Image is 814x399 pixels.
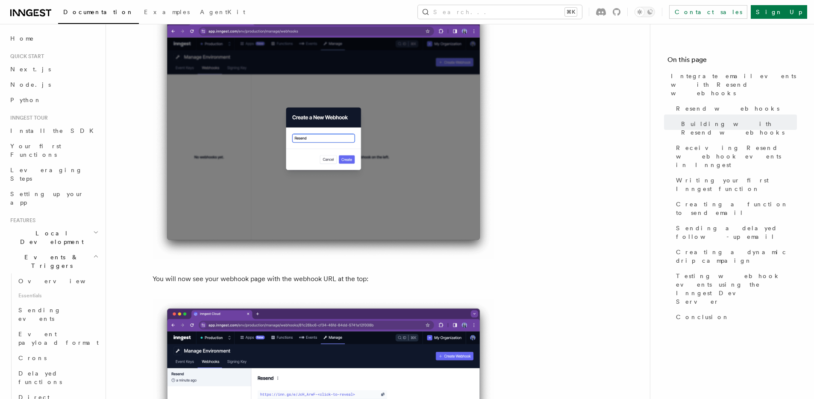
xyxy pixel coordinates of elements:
[669,5,747,19] a: Contact sales
[7,253,93,270] span: Events & Triggers
[751,5,807,19] a: Sign Up
[7,186,100,210] a: Setting up your app
[10,81,51,88] span: Node.js
[7,217,35,224] span: Features
[676,176,797,193] span: Writing your first Inngest function
[15,302,100,326] a: Sending events
[10,97,41,103] span: Python
[7,62,100,77] a: Next.js
[7,123,100,138] a: Install the SDK
[7,229,93,246] span: Local Development
[7,249,100,273] button: Events & Triggers
[565,8,577,16] kbd: ⌘K
[18,370,62,385] span: Delayed functions
[18,278,106,285] span: Overview
[418,5,582,19] button: Search...⌘K
[678,116,797,140] a: Building with Resend webhooks
[7,226,100,249] button: Local Development
[667,55,797,68] h4: On this page
[10,191,84,206] span: Setting up your app
[15,366,100,390] a: Delayed functions
[195,3,250,23] a: AgentKit
[10,127,99,134] span: Install the SDK
[673,268,797,309] a: Testing webhook events using the Inngest Dev Server
[15,289,100,302] span: Essentials
[673,220,797,244] a: Sending a delayed follow-up email
[676,104,779,113] span: Resend webhooks
[673,140,797,173] a: Receiving Resend webhook events in Inngest
[673,101,797,116] a: Resend webhooks
[676,144,797,169] span: Receiving Resend webhook events in Inngest
[18,331,99,346] span: Event payload format
[10,143,61,158] span: Your first Functions
[7,162,100,186] a: Leveraging Steps
[10,66,51,73] span: Next.js
[10,167,82,182] span: Leveraging Steps
[15,326,100,350] a: Event payload format
[7,114,48,121] span: Inngest tour
[635,7,655,17] button: Toggle dark mode
[18,307,61,322] span: Sending events
[144,9,190,15] span: Examples
[673,244,797,268] a: Creating a dynamic drip campaign
[139,3,195,23] a: Examples
[667,68,797,101] a: Integrate email events with Resend webhooks
[7,53,44,60] span: Quick start
[676,313,729,321] span: Conclusion
[200,9,245,15] span: AgentKit
[63,9,134,15] span: Documentation
[15,350,100,366] a: Crons
[58,3,139,24] a: Documentation
[681,120,797,137] span: Building with Resend webhooks
[7,138,100,162] a: Your first Functions
[15,273,100,289] a: Overview
[676,200,797,217] span: Creating a function to send email
[7,92,100,108] a: Python
[673,173,797,197] a: Writing your first Inngest function
[676,248,797,265] span: Creating a dynamic drip campaign
[153,273,494,285] p: You will now see your webhook page with the webhook URL at the top:
[673,309,797,325] a: Conclusion
[671,72,797,97] span: Integrate email events with Resend webhooks
[7,77,100,92] a: Node.js
[7,31,100,46] a: Home
[18,355,47,361] span: Crons
[673,197,797,220] a: Creating a function to send email
[676,224,797,241] span: Sending a delayed follow-up email
[153,5,494,259] img: Modal window with instruction: "Create a New Webhook". "Resend" is chosen as a name for the new w...
[676,272,797,306] span: Testing webhook events using the Inngest Dev Server
[10,34,34,43] span: Home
